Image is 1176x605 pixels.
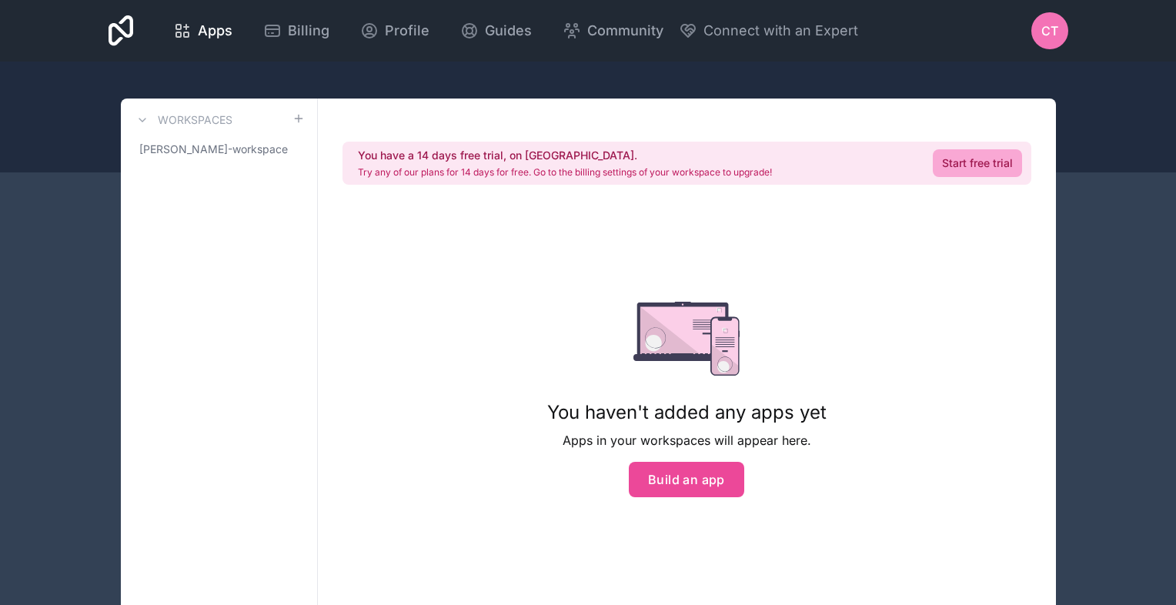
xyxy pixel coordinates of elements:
span: Connect with an Expert [703,20,858,42]
a: Start free trial [933,149,1022,177]
p: Apps in your workspaces will appear here. [547,431,827,450]
h2: You have a 14 days free trial, on [GEOGRAPHIC_DATA]. [358,148,772,163]
a: Apps [161,14,245,48]
h1: You haven't added any apps yet [547,400,827,425]
a: Workspaces [133,111,232,129]
span: Profile [385,20,429,42]
span: Guides [485,20,532,42]
p: Try any of our plans for 14 days for free. Go to the billing settings of your workspace to upgrade! [358,166,772,179]
span: CT [1041,22,1058,40]
span: Billing [288,20,329,42]
span: Community [587,20,663,42]
button: Build an app [629,462,744,497]
a: Community [550,14,676,48]
a: Profile [348,14,442,48]
button: Connect with an Expert [679,20,858,42]
h3: Workspaces [158,112,232,128]
span: Apps [198,20,232,42]
img: empty state [633,302,740,376]
a: Billing [251,14,342,48]
span: [PERSON_NAME]-workspace [139,142,288,157]
a: [PERSON_NAME]-workspace [133,135,305,163]
a: Guides [448,14,544,48]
